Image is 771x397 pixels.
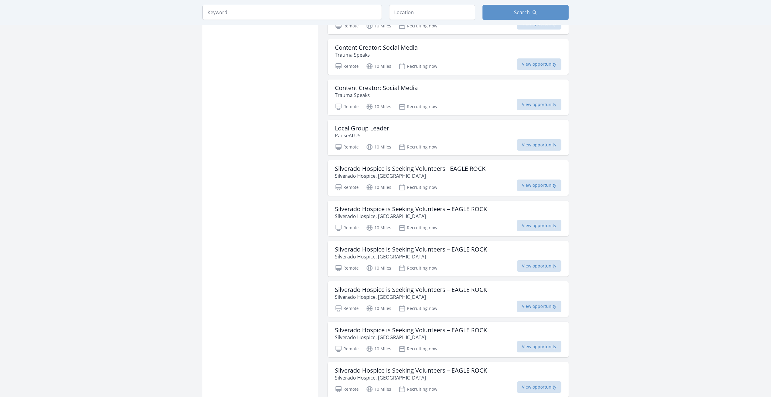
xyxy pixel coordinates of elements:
span: View opportunity [517,341,561,352]
p: Recruiting now [398,224,437,231]
p: Trauma Speaks [335,92,418,99]
p: 10 Miles [366,63,391,70]
h3: Silverado Hospice is Seeking Volunteers – EAGLE ROCK [335,327,487,334]
input: Keyword [202,5,382,20]
h3: Silverado Hospice is Seeking Volunteers –EAGLE ROCK [335,165,485,172]
input: Location [389,5,475,20]
p: Recruiting now [398,22,437,30]
p: Recruiting now [398,143,437,151]
a: Content Creator: Social Media Trauma Speaks Remote 10 Miles Recruiting now View opportunity [328,80,569,115]
h3: Content Creator: Social Media [335,44,418,51]
p: Silverado Hospice, [GEOGRAPHIC_DATA] [335,293,487,301]
span: View opportunity [517,260,561,272]
p: Silverado Hospice, [GEOGRAPHIC_DATA] [335,172,485,180]
p: Remote [335,63,359,70]
h3: Silverado Hospice is Seeking Volunteers – EAGLE ROCK [335,367,487,374]
h3: Silverado Hospice is Seeking Volunteers – EAGLE ROCK [335,286,487,293]
span: View opportunity [517,99,561,110]
p: Remote [335,22,359,30]
h3: Local Group Leader [335,125,389,132]
p: 10 Miles [366,22,391,30]
button: Search [482,5,569,20]
a: Silverado Hospice is Seeking Volunteers – EAGLE ROCK Silverado Hospice, [GEOGRAPHIC_DATA] Remote ... [328,322,569,357]
p: 10 Miles [366,103,391,110]
p: Remote [335,184,359,191]
span: View opportunity [517,381,561,393]
p: Remote [335,224,359,231]
p: Remote [335,305,359,312]
a: Silverado Hospice is Seeking Volunteers –EAGLE ROCK Silverado Hospice, [GEOGRAPHIC_DATA] Remote 1... [328,160,569,196]
p: 10 Miles [366,345,391,352]
p: Recruiting now [398,305,437,312]
span: View opportunity [517,301,561,312]
span: View opportunity [517,180,561,191]
p: Remote [335,103,359,110]
p: Recruiting now [398,386,437,393]
h3: Silverado Hospice is Seeking Volunteers – EAGLE ROCK [335,246,487,253]
p: Recruiting now [398,184,437,191]
p: Silverado Hospice, [GEOGRAPHIC_DATA] [335,374,487,381]
p: Recruiting now [398,103,437,110]
p: Remote [335,264,359,272]
p: PauseAI US [335,132,389,139]
a: Local Group Leader PauseAI US Remote 10 Miles Recruiting now View opportunity [328,120,569,155]
span: Search [514,9,530,16]
span: View opportunity [517,139,561,151]
a: Silverado Hospice is Seeking Volunteers – EAGLE ROCK Silverado Hospice, [GEOGRAPHIC_DATA] Remote ... [328,201,569,236]
p: Recruiting now [398,264,437,272]
span: View opportunity [517,58,561,70]
p: Recruiting now [398,63,437,70]
p: 10 Miles [366,224,391,231]
a: Content Creator: Social Media Trauma Speaks Remote 10 Miles Recruiting now View opportunity [328,39,569,75]
p: Silverado Hospice, [GEOGRAPHIC_DATA] [335,253,487,260]
p: Remote [335,143,359,151]
a: Silverado Hospice is Seeking Volunteers – EAGLE ROCK Silverado Hospice, [GEOGRAPHIC_DATA] Remote ... [328,241,569,277]
p: 10 Miles [366,305,391,312]
h3: Content Creator: Social Media [335,84,418,92]
p: 10 Miles [366,184,391,191]
span: View opportunity [517,220,561,231]
p: Recruiting now [398,345,437,352]
p: Silverado Hospice, [GEOGRAPHIC_DATA] [335,334,487,341]
p: Remote [335,345,359,352]
p: 10 Miles [366,264,391,272]
a: Silverado Hospice is Seeking Volunteers – EAGLE ROCK Silverado Hospice, [GEOGRAPHIC_DATA] Remote ... [328,281,569,317]
p: 10 Miles [366,386,391,393]
p: Remote [335,386,359,393]
p: 10 Miles [366,143,391,151]
p: Trauma Speaks [335,51,418,58]
p: Silverado Hospice, [GEOGRAPHIC_DATA] [335,213,487,220]
h3: Silverado Hospice is Seeking Volunteers – EAGLE ROCK [335,205,487,213]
